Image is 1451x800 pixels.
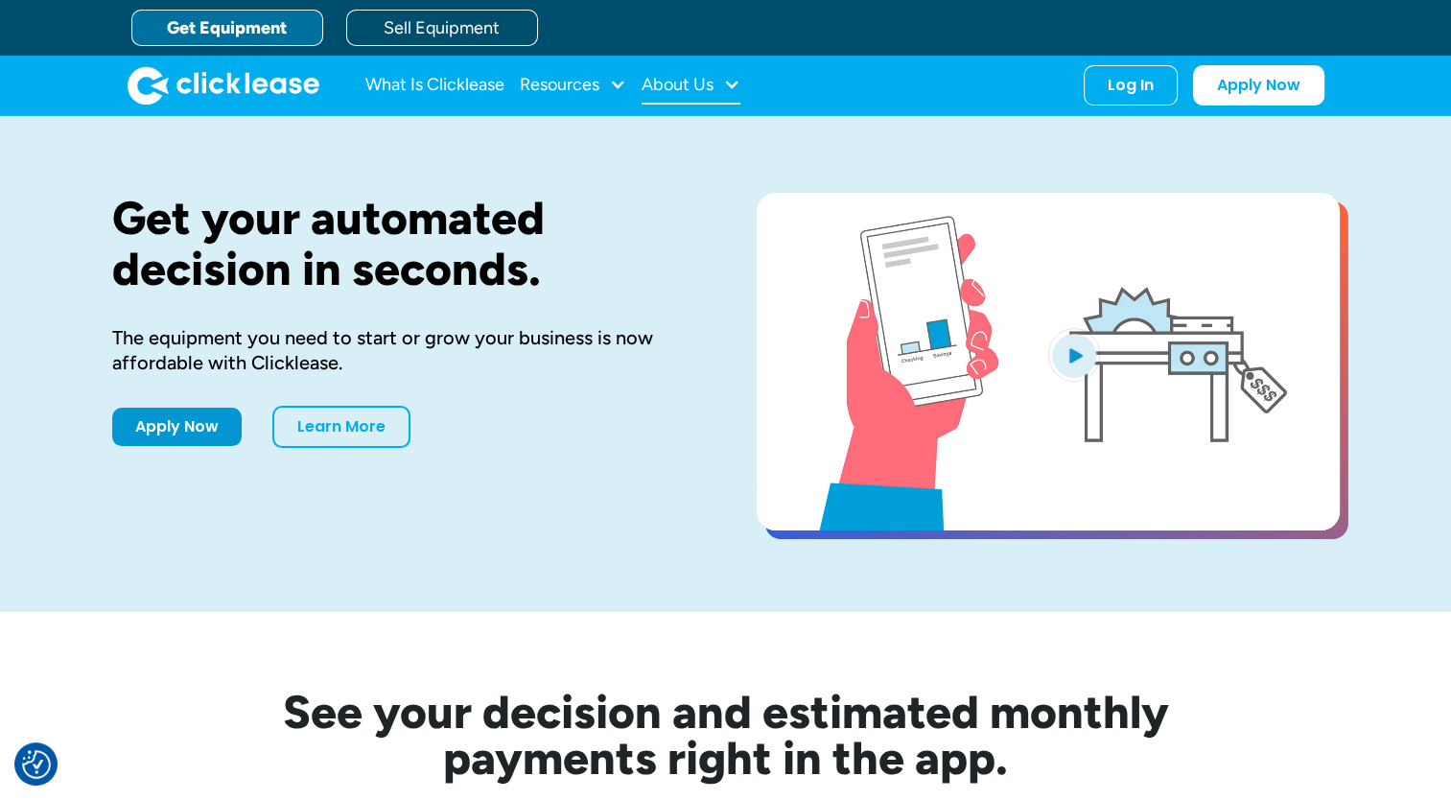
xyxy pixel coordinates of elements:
[128,66,319,105] img: Clicklease logo
[757,193,1340,530] a: open lightbox
[642,66,740,105] div: About Us
[272,406,410,448] a: Learn More
[112,325,695,375] div: The equipment you need to start or grow your business is now affordable with Clicklease.
[112,408,242,446] a: Apply Now
[1048,328,1100,382] img: Blue play button logo on a light blue circular background
[346,10,538,46] a: Sell Equipment
[189,689,1263,781] h2: See your decision and estimated monthly payments right in the app.
[22,750,51,779] button: Consent Preferences
[112,193,695,294] h1: Get your automated decision in seconds.
[128,66,319,105] a: home
[131,10,323,46] a: Get Equipment
[22,750,51,779] img: Revisit consent button
[1108,76,1154,95] div: Log In
[1193,65,1324,106] a: Apply Now
[365,66,504,105] a: What Is Clicklease
[520,66,626,105] div: Resources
